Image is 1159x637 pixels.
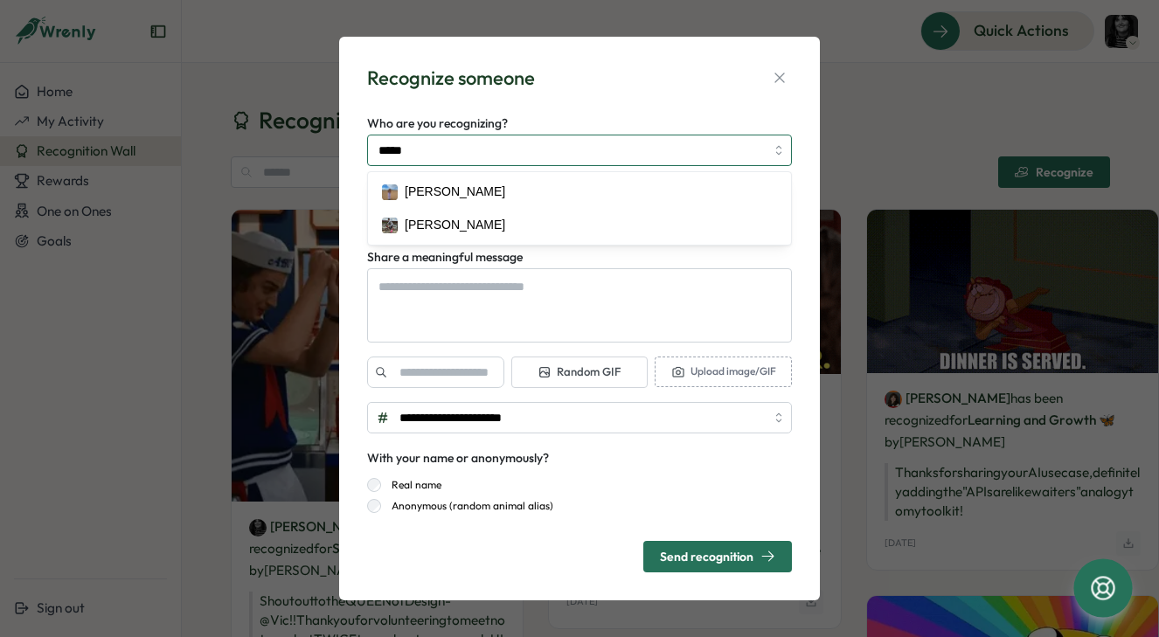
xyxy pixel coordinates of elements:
[405,183,505,202] div: [PERSON_NAME]
[538,364,621,380] span: Random GIF
[367,248,523,267] label: Share a meaningful message
[660,549,775,564] div: Send recognition
[381,478,441,492] label: Real name
[367,449,549,468] div: With your name or anonymously?
[381,499,553,513] label: Anonymous (random animal alias)
[382,218,398,233] img: Hannan Abdi
[405,216,505,235] div: [PERSON_NAME]
[367,65,535,92] div: Recognize someone
[643,541,792,572] button: Send recognition
[367,114,508,134] label: Who are you recognizing?
[511,357,649,388] button: Random GIF
[382,184,398,200] img: Hannah Rachael Smith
